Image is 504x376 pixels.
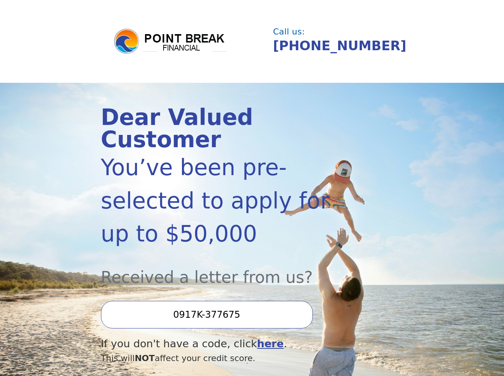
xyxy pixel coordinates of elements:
[101,352,358,365] div: This will affect your credit score.
[101,251,358,289] div: Received a letter from us?
[101,301,313,328] input: Enter your Offer Code:
[101,151,358,251] div: You’ve been pre-selected to apply for up to $50,000
[113,28,228,55] img: logo.png
[273,38,406,53] a: [PHONE_NUMBER]
[257,338,284,350] a: here
[101,107,358,151] div: Dear Valued Customer
[101,336,358,352] div: If you don't have a code, click .
[273,28,399,36] div: Call us:
[135,353,155,363] span: NOT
